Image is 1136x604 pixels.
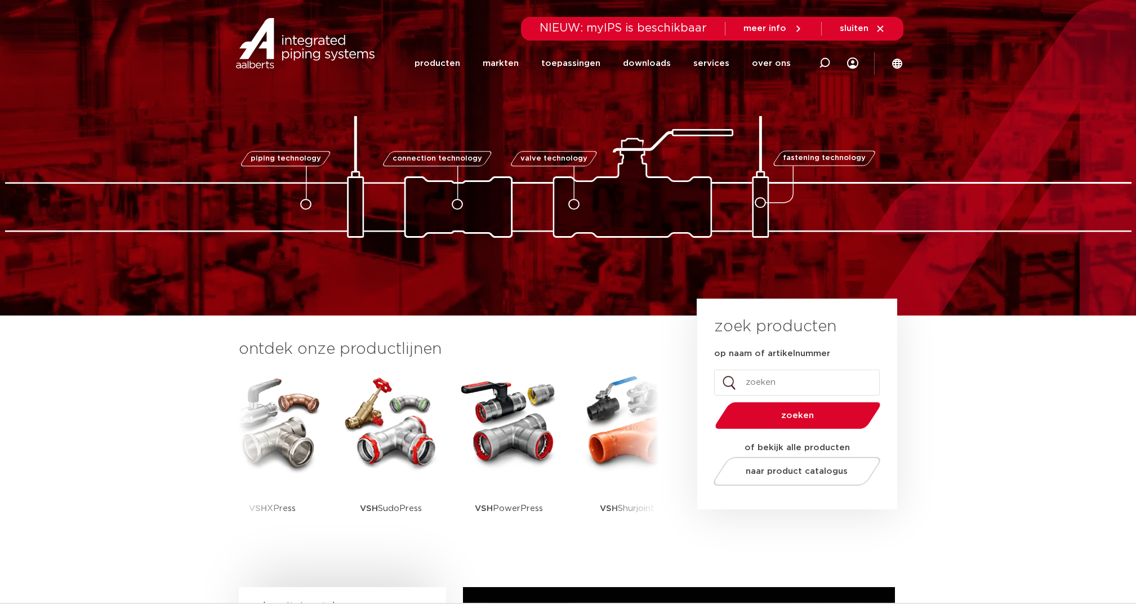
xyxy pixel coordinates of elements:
a: VSHShurjoint [577,372,678,544]
button: zoeken [710,401,885,430]
strong: VSH [249,504,267,513]
span: naar product catalogus [746,467,848,476]
a: producten [415,41,460,86]
nav: Menu [415,41,791,86]
p: SudoPress [360,473,422,544]
a: toepassingen [541,41,600,86]
span: valve technology [520,155,587,162]
a: services [693,41,729,86]
a: downloads [623,41,671,86]
strong: VSH [475,504,493,513]
label: op naam of artikelnummer [714,348,830,359]
div: my IPS [847,41,858,86]
p: XPress [249,473,296,544]
a: VSHXPress [222,372,323,544]
a: naar product catalogus [710,457,883,486]
h3: ontdek onze productlijnen [239,338,659,361]
a: VSHSudoPress [340,372,442,544]
strong: of bekijk alle producten [745,443,850,452]
a: sluiten [840,24,885,34]
strong: VSH [600,504,618,513]
span: zoeken [744,411,852,420]
a: markten [483,41,519,86]
input: zoeken [714,370,880,396]
a: VSHPowerPress [458,372,560,544]
a: meer info [743,24,803,34]
p: Shurjoint [600,473,654,544]
strong: VSH [360,504,378,513]
span: NIEUW: myIPS is beschikbaar [540,23,707,34]
p: PowerPress [475,473,543,544]
span: meer info [743,24,786,33]
span: sluiten [840,24,868,33]
span: piping technology [251,155,321,162]
h3: zoek producten [714,316,836,338]
a: over ons [752,41,791,86]
span: fastening technology [783,155,866,162]
span: connection technology [392,155,482,162]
